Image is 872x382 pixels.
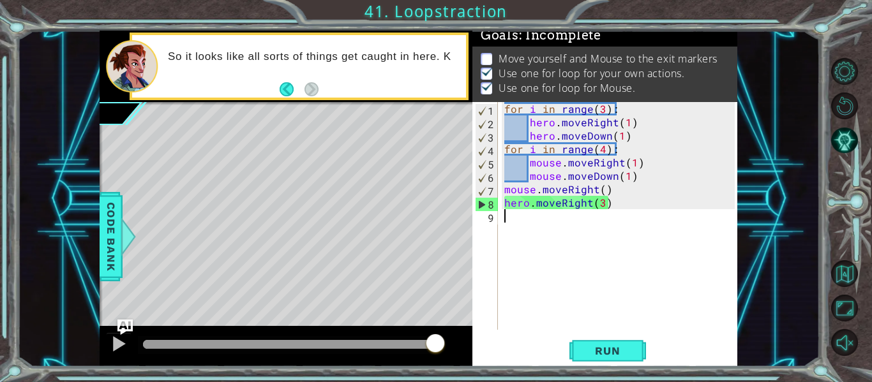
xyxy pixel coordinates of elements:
a: Back to Map [833,256,872,291]
p: So it looks like all sorts of things get caught in here. K [168,50,457,64]
div: 1 [476,104,498,117]
div: 7 [476,184,498,198]
p: Move yourself and Mouse to the exit markers [499,52,718,66]
div: 2 [476,117,498,131]
button: Maximize Browser [831,295,858,321]
button: Back [280,82,304,96]
button: AI Hint [831,127,858,154]
p: Use one for loop for your own actions. [499,66,684,80]
button: Next [304,82,319,96]
div: 3 [476,131,498,144]
div: 8 [476,198,498,211]
button: Ask AI [117,320,133,335]
div: 5 [476,158,498,171]
button: Unmute [831,329,858,356]
span: Code Bank [101,198,121,275]
button: Restart Level [831,92,858,119]
button: Back to Map [831,260,858,287]
div: 6 [476,171,498,184]
div: 9 [475,211,498,224]
button: Ctrl + P: Pause [106,332,132,358]
p: Use one for loop for Mouse. [499,81,635,95]
span: : Incomplete [519,27,601,43]
img: Check mark for checkbox [481,81,493,91]
span: Goals [481,27,601,43]
div: 4 [476,144,498,158]
button: Level Options [831,58,858,85]
button: Shift+Enter: Run current code. [569,338,646,364]
span: Run [582,344,633,357]
img: Check mark for checkbox [481,66,493,77]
